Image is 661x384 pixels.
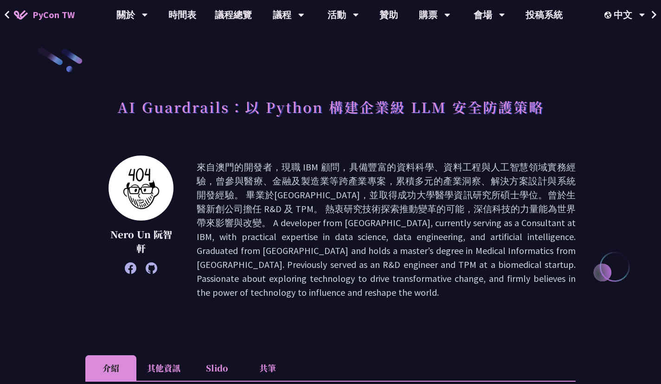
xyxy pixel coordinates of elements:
[109,156,173,221] img: Nero Un 阮智軒
[32,8,75,22] span: PyCon TW
[14,10,28,20] img: Home icon of PyCon TW 2025
[604,12,614,19] img: Locale Icon
[109,228,173,255] p: Nero Un 阮智軒
[5,3,84,26] a: PyCon TW
[85,355,136,381] li: 介紹
[117,93,544,121] h1: AI Guardrails：以 Python 構建企業級 LLM 安全防護策略
[242,355,293,381] li: 共筆
[191,355,242,381] li: Slido
[136,355,191,381] li: 其他資訊
[197,160,576,299] p: 來自澳門的開發者，現職 IBM 顧問，具備豐富的資料科學、資料工程與人工智慧領域實務經驗，曾參與醫療、金融及製造業等跨產業專案，累積多元的產業洞察、解決方案設計與系統開發經驗。 畢業於[GEOG...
